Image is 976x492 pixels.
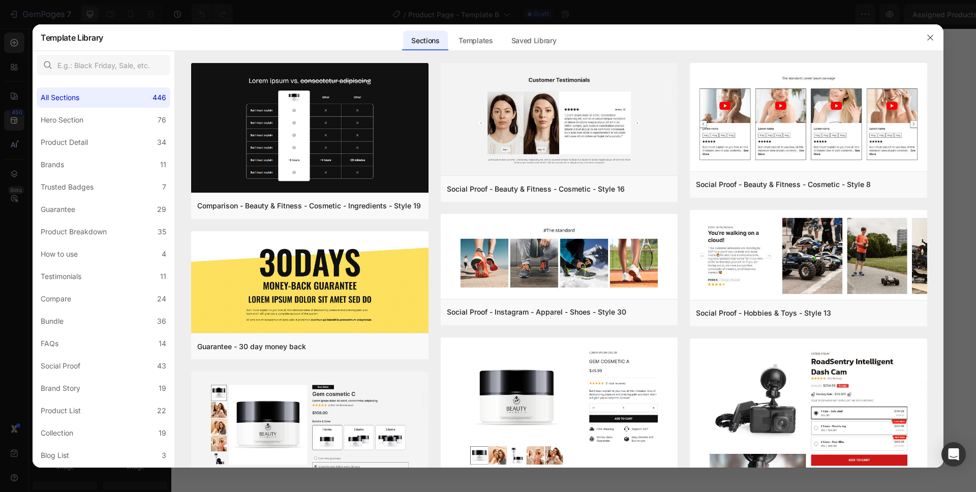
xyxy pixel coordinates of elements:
div: Hero Section [41,114,83,126]
input: E.g.: Black Friday, Sale, etc. [37,55,170,75]
div: Blog List [41,449,69,462]
div: Social Proof - Beauty & Fitness - Cosmetic - Style 8 [696,178,871,191]
div: 11 [160,159,166,171]
div: Guarantee [41,203,75,216]
div: FAQs [41,337,58,350]
div: 11 [160,270,166,283]
div: Product Detail [41,136,88,148]
div: Testimonials [41,270,81,283]
div: 19 [159,427,166,439]
img: c19.png [191,63,429,194]
img: sp30.png [441,214,678,301]
div: How to use [41,248,78,260]
div: 34 [157,136,166,148]
div: 35 [158,226,166,238]
div: 4 [162,248,166,260]
div: Product Breakdown [41,226,107,238]
div: Saved Library [503,30,565,51]
img: sp16.png [441,63,678,177]
img: g30.png [191,231,429,335]
div: 19 [159,382,166,394]
div: 446 [152,91,166,104]
div: 3 [162,449,166,462]
div: Social Proof - Instagram - Apparel - Shoes - Style 30 [447,306,626,318]
div: Sections [403,30,447,51]
div: 36 [157,315,166,327]
div: Templates [450,30,501,51]
div: 43 [157,360,166,372]
div: Comparison - Beauty & Fitness - Cosmetic - Ingredients - Style 19 [197,200,421,212]
img: sp13.png [690,210,927,302]
div: Social Proof - Hobbies & Toys - Style 13 [696,307,831,319]
div: Open Intercom Messenger [941,442,966,467]
div: 29 [157,203,166,216]
div: All Sections [41,91,79,104]
h2: Template Library [41,24,103,51]
div: Social Proof - Beauty & Fitness - Cosmetic - Style 16 [447,183,625,195]
div: Social Proof [41,360,80,372]
div: Collection [41,427,73,439]
div: Brand Story [41,382,80,394]
div: Product List [41,405,81,417]
div: 24 [157,293,166,305]
div: 22 [157,405,166,417]
div: Bundle [41,315,64,327]
div: Brands [41,159,64,171]
div: 76 [158,114,166,126]
img: sp8.png [690,63,927,173]
div: 7 [162,181,166,193]
div: Guarantee - 30 day money back [197,341,306,353]
div: 14 [159,337,166,350]
div: Trusted Badges [41,181,94,193]
div: Compare [41,293,71,305]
